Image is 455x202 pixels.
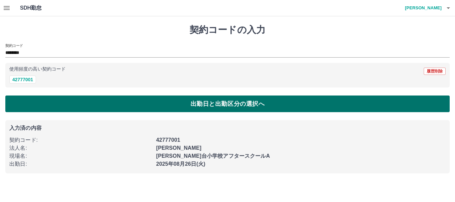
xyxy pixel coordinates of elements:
b: [PERSON_NAME] [156,145,202,151]
button: 出勤日と出勤区分の選択へ [5,96,450,112]
p: 現場名 : [9,152,152,160]
b: 2025年08月26日(火) [156,161,206,167]
p: 使用頻度の高い契約コード [9,67,66,72]
button: 42777001 [9,76,36,84]
b: 42777001 [156,137,180,143]
h2: 契約コード [5,43,23,48]
p: 契約コード : [9,136,152,144]
h1: 契約コードの入力 [5,24,450,36]
p: 出勤日 : [9,160,152,168]
p: 入力済の内容 [9,125,446,131]
p: 法人名 : [9,144,152,152]
button: 履歴削除 [424,68,446,75]
b: [PERSON_NAME]台小学校アフタースクールA [156,153,270,159]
